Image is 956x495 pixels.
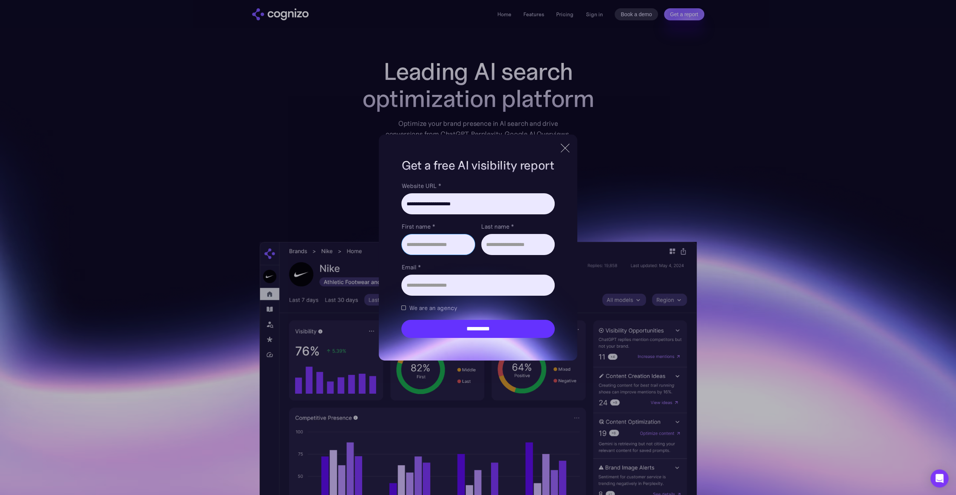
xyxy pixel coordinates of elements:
label: Website URL * [401,181,554,190]
label: Email * [401,263,554,272]
form: Brand Report Form [401,181,554,338]
label: First name * [401,222,475,231]
span: We are an agency [409,303,457,312]
label: Last name * [481,222,555,231]
div: Open Intercom Messenger [930,469,948,487]
h1: Get a free AI visibility report [401,157,554,174]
